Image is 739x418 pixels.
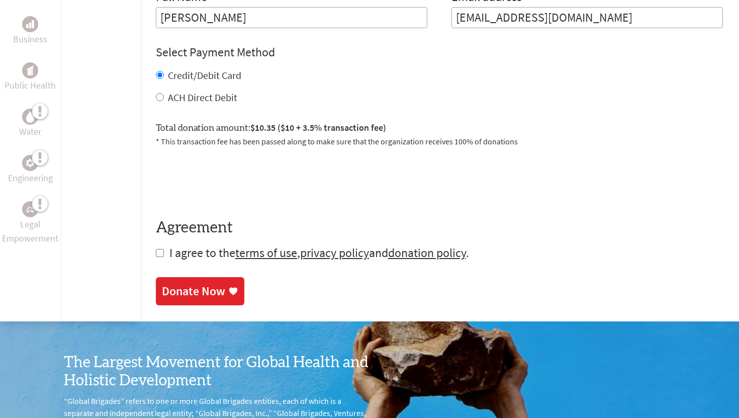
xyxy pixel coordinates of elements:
[300,245,369,261] a: privacy policy
[22,155,38,171] div: Engineering
[169,245,469,261] span: I agree to the , and .
[451,7,723,28] input: Your Email
[8,155,53,185] a: EngineeringEngineering
[162,283,225,299] div: Donate Now
[64,354,369,390] h3: The Largest Movement for Global Health and Holistic Development
[5,78,56,93] p: Public Health
[8,171,53,185] p: Engineering
[156,277,244,305] a: Donate Now
[156,159,309,199] iframe: reCAPTCHA
[2,201,59,245] a: Legal EmpowermentLegal Empowerment
[156,219,723,237] h4: Agreement
[26,206,34,212] img: Legal Empowerment
[156,7,427,28] input: Enter Full Name
[22,109,38,125] div: Water
[5,62,56,93] a: Public HealthPublic Health
[26,65,34,75] img: Public Health
[26,111,34,123] img: Water
[2,217,59,245] p: Legal Empowerment
[156,44,723,60] h4: Select Payment Method
[22,16,38,32] div: Business
[22,201,38,217] div: Legal Empowerment
[26,20,34,28] img: Business
[156,135,723,147] p: * This transaction fee has been passed along to make sure that the organization receives 100% of ...
[22,62,38,78] div: Public Health
[168,91,237,104] label: ACH Direct Debit
[13,16,47,46] a: BusinessBusiness
[19,109,41,139] a: WaterWater
[13,32,47,46] p: Business
[26,159,34,167] img: Engineering
[250,122,386,133] span: $10.35 ($10 + 3.5% transaction fee)
[388,245,466,261] a: donation policy
[19,125,41,139] p: Water
[235,245,297,261] a: terms of use
[168,69,241,81] label: Credit/Debit Card
[156,121,386,135] label: Total donation amount:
